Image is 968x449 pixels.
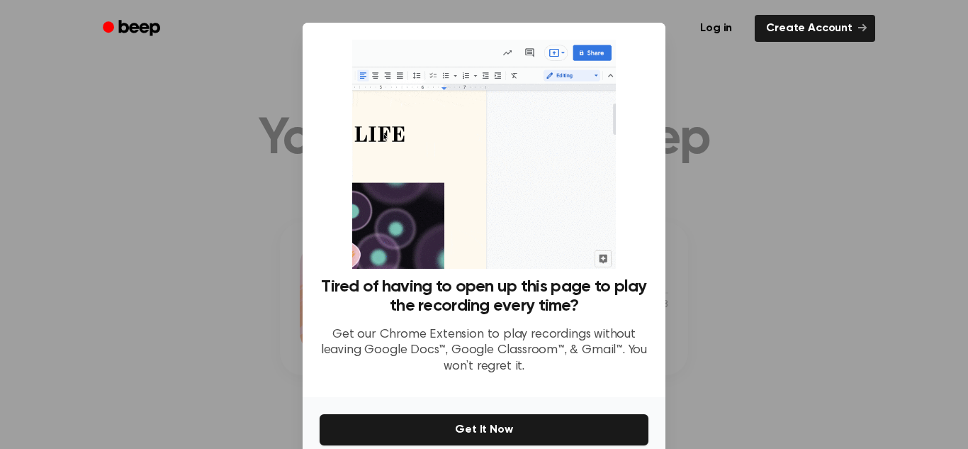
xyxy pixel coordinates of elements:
button: Get It Now [320,414,648,445]
img: Beep extension in action [352,40,615,269]
a: Log in [686,12,746,45]
a: Beep [93,15,173,43]
h3: Tired of having to open up this page to play the recording every time? [320,277,648,316]
a: Create Account [755,15,875,42]
p: Get our Chrome Extension to play recordings without leaving Google Docs™, Google Classroom™, & Gm... [320,327,648,375]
